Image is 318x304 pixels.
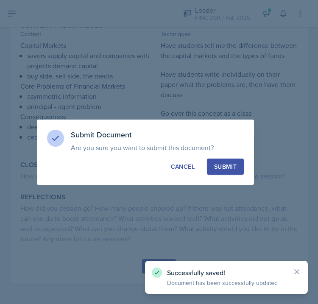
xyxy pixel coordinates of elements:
div: Cancel [171,162,195,171]
p: Are you sure you want to submit this document? [71,143,244,152]
button: Submit [207,159,244,175]
p: Successfully saved! [167,268,286,277]
button: Cancel [164,159,202,175]
p: Document has been successfully updated [167,279,286,287]
div: Submit [214,162,237,171]
h3: Submit Document [71,130,244,140]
